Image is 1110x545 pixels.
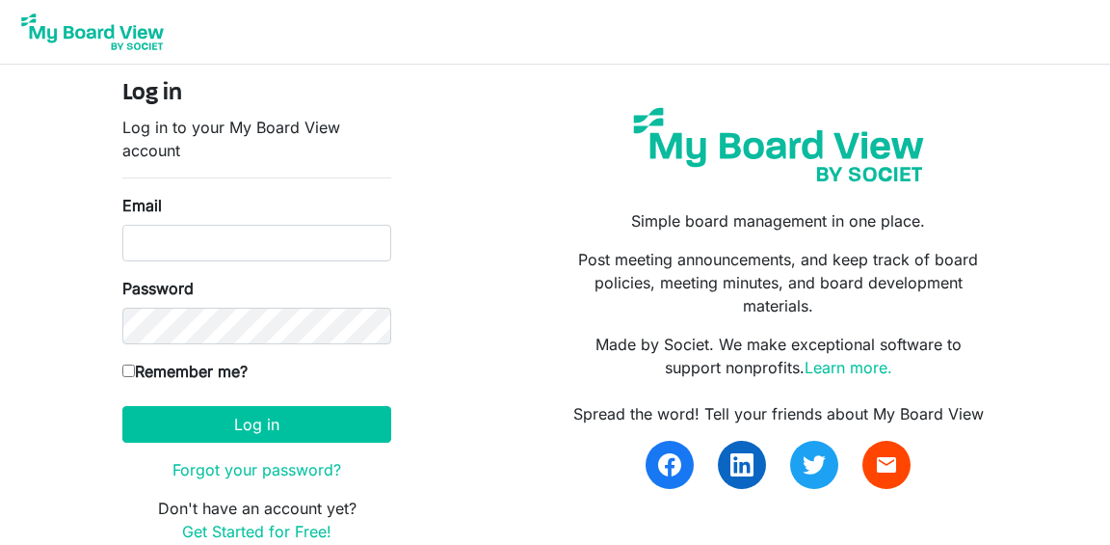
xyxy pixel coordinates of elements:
h4: Log in [122,80,391,108]
img: linkedin.svg [730,453,753,477]
p: Log in to your My Board View account [122,116,391,162]
label: Email [122,194,162,217]
input: Remember me? [122,365,135,377]
a: Get Started for Free! [182,522,331,541]
button: Log in [122,406,391,443]
a: email [862,441,911,489]
a: Forgot your password? [172,460,341,479]
span: email [875,453,898,477]
img: My Board View Logo [15,8,170,56]
img: twitter.svg [803,453,826,477]
p: Made by Societ. We make exceptional software to support nonprofits. [569,333,988,379]
p: Post meeting announcements, and keep track of board policies, meeting minutes, and board developm... [569,248,988,317]
img: my-board-view-societ.svg [621,95,936,194]
img: facebook.svg [658,453,681,477]
label: Remember me? [122,360,248,383]
label: Password [122,277,194,300]
p: Simple board management in one place. [569,209,988,232]
div: Spread the word! Tell your friends about My Board View [569,402,988,425]
a: Learn more. [805,358,892,377]
p: Don't have an account yet? [122,497,391,543]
